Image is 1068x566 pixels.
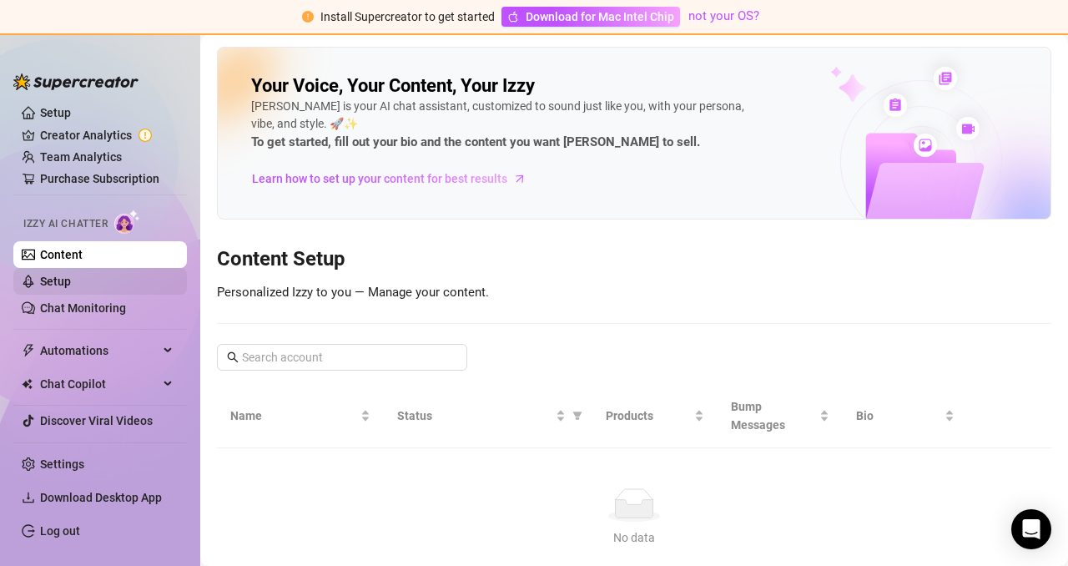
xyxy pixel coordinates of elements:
img: AI Chatter [114,210,140,234]
th: Products [592,384,718,448]
span: download [22,491,35,504]
span: search [227,351,239,363]
div: No data [237,528,1031,547]
img: logo-BBDzfeDw.svg [13,73,139,90]
span: Chat Copilot [40,371,159,397]
span: arrow-right [511,170,528,187]
a: not your OS? [688,8,759,23]
a: Team Analytics [40,150,122,164]
span: filter [572,411,582,421]
span: Products [606,407,691,425]
img: Chat Copilot [22,378,33,390]
a: Setup [40,106,71,119]
a: Content [40,248,83,261]
span: Bio [856,407,941,425]
span: apple [507,11,519,23]
th: Bio [843,384,968,448]
a: Creator Analytics exclamation-circle [40,122,174,149]
input: Search account [242,348,444,366]
a: Learn how to set up your content for best results [251,165,539,192]
th: Name [217,384,384,448]
a: Chat Monitoring [40,301,126,315]
th: Status [384,384,592,448]
span: thunderbolt [22,344,35,357]
h3: Content Setup [217,246,1051,273]
span: Izzy AI Chatter [23,216,108,232]
h2: Your Voice, Your Content, Your Izzy [251,74,535,98]
a: Setup [40,275,71,288]
span: Download Desktop App [40,491,162,504]
span: exclamation-circle [302,11,314,23]
span: Install Supercreator to get started [320,10,495,23]
span: Download for Mac Intel Chip [526,8,674,26]
div: Open Intercom Messenger [1011,509,1051,549]
span: Personalized Izzy to you — Manage your content. [217,285,489,300]
a: Download for Mac Intel Chip [501,7,680,27]
a: Log out [40,524,80,538]
a: Discover Viral Videos [40,414,153,427]
div: [PERSON_NAME] is your AI chat assistant, customized to sound just like you, with your persona, vi... [251,98,752,153]
span: filter [569,403,586,428]
span: Bump Messages [731,397,816,434]
span: Name [230,407,357,425]
a: Purchase Subscription [40,172,159,185]
span: Learn how to set up your content for best results [252,169,507,188]
th: Bump Messages [718,384,843,448]
strong: To get started, fill out your bio and the content you want [PERSON_NAME] to sell. [251,134,700,149]
span: Status [397,407,552,425]
a: Settings [40,457,84,471]
span: Automations [40,337,159,364]
img: ai-chatter-content-library-cLFOSyPT.png [792,48,1050,219]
